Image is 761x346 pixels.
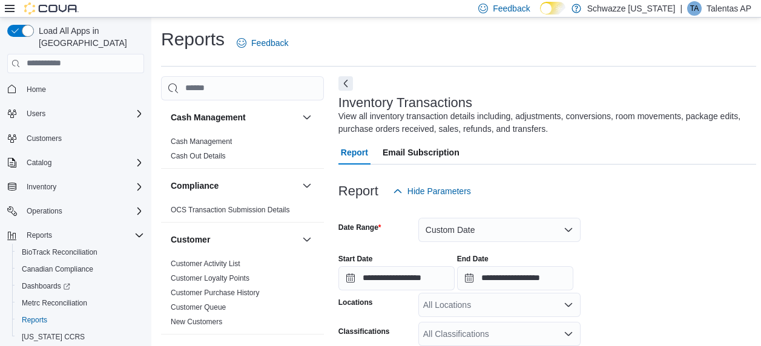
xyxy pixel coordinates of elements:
span: Feedback [251,37,288,49]
span: Cash Out Details [171,151,226,161]
button: Catalog [22,155,56,170]
span: Users [27,109,45,119]
button: Canadian Compliance [12,261,149,278]
span: Inventory [27,182,56,192]
span: Customer Loyalty Points [171,273,249,283]
label: Date Range [338,223,381,232]
a: OCS Transaction Submission Details [171,206,290,214]
span: Metrc Reconciliation [17,296,144,310]
label: Locations [338,298,373,307]
div: Cash Management [161,134,324,168]
input: Dark Mode [540,2,565,15]
a: Cash Out Details [171,152,226,160]
button: Reports [12,312,149,328]
a: Metrc Reconciliation [17,296,92,310]
p: Talentas AP [707,1,751,16]
button: Compliance [300,178,314,193]
h3: Compliance [171,180,219,192]
span: Email Subscription [383,140,460,165]
span: Customers [22,131,144,146]
button: Operations [22,204,67,218]
span: Operations [22,204,144,218]
button: Reports [22,228,57,243]
span: Inventory [22,180,144,194]
label: End Date [457,254,489,264]
img: Cova [24,2,79,15]
span: Load All Apps in [GEOGRAPHIC_DATA] [34,25,144,49]
button: Cash Management [300,110,314,125]
span: Canadian Compliance [17,262,144,276]
span: [US_STATE] CCRS [22,332,85,342]
a: Dashboards [17,279,75,293]
h3: Customer [171,233,210,246]
span: BioTrack Reconciliation [22,247,97,257]
div: Customer [161,256,324,334]
span: Customer Activity List [171,259,240,269]
button: Inventory [2,178,149,195]
span: Dashboards [17,279,144,293]
span: OCS Transaction Submission Details [171,205,290,215]
button: [US_STATE] CCRS [12,328,149,345]
button: Reports [2,227,149,244]
a: Customer Activity List [171,259,240,268]
input: Press the down key to open a popover containing a calendar. [338,266,455,290]
button: Open list of options [564,300,573,310]
button: Catalog [2,154,149,171]
div: Compliance [161,203,324,222]
a: Canadian Compliance [17,262,98,276]
span: Report [341,140,368,165]
span: Canadian Compliance [22,264,93,274]
a: Feedback [232,31,293,55]
button: BioTrack Reconciliation [12,244,149,261]
span: Washington CCRS [17,330,144,344]
span: Operations [27,206,62,216]
label: Start Date [338,254,373,264]
button: Open list of options [564,329,573,339]
a: Cash Management [171,137,232,146]
span: Feedback [493,2,530,15]
a: Reports [17,313,52,327]
h3: Report [338,184,378,198]
span: Reports [17,313,144,327]
button: Custom Date [418,218,581,242]
button: Customer [171,233,297,246]
span: Reports [27,230,52,240]
span: Hide Parameters [407,185,471,197]
span: Home [27,85,46,94]
a: Customer Purchase History [171,289,260,297]
a: BioTrack Reconciliation [17,245,102,259]
button: Customers [2,129,149,147]
span: TA [690,1,699,16]
a: Home [22,82,51,97]
button: Hide Parameters [388,179,476,203]
button: Home [2,80,149,98]
a: Customers [22,131,67,146]
span: BioTrack Reconciliation [17,245,144,259]
label: Classifications [338,327,390,336]
button: Inventory [22,180,61,194]
a: New Customers [171,318,222,326]
span: Catalog [22,155,144,170]
button: Operations [2,203,149,220]
button: Customer [300,232,314,247]
button: Next [338,76,353,91]
p: | [680,1,682,16]
span: Users [22,106,144,121]
input: Press the down key to open a popover containing a calendar. [457,266,573,290]
span: Reports [22,228,144,243]
button: Users [22,106,50,121]
span: Metrc Reconciliation [22,298,87,308]
span: Catalog [27,158,51,168]
h1: Reports [161,27,225,51]
span: Reports [22,315,47,325]
div: Talentas AP [687,1,702,16]
button: Users [2,105,149,122]
div: View all inventory transaction details including, adjustments, conversions, room movements, packa... [338,110,750,135]
span: Customer Purchase History [171,288,260,298]
a: Customer Queue [171,303,226,312]
h3: Cash Management [171,111,246,123]
a: [US_STATE] CCRS [17,330,90,344]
